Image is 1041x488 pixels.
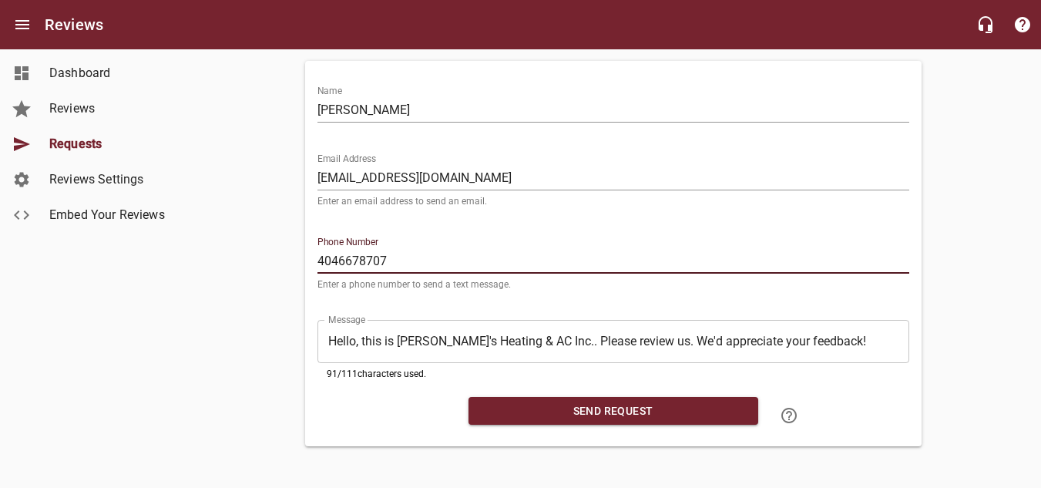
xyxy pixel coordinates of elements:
[317,280,909,289] p: Enter a phone number to send a text message.
[45,12,103,37] h6: Reviews
[49,135,166,153] span: Requests
[967,6,1004,43] button: Live Chat
[1004,6,1041,43] button: Support Portal
[317,197,909,206] p: Enter an email address to send an email.
[328,334,898,348] textarea: Hello, this is [PERSON_NAME]'s Heating & AC Inc.. Please review us. We'd appreciate your feedback!
[49,99,166,118] span: Reviews
[771,397,808,434] a: Learn how to "Send a Review Request"
[317,86,342,96] label: Name
[481,402,746,421] span: Send Request
[327,369,426,379] span: 91 / 111 characters used.
[49,170,166,189] span: Reviews Settings
[49,64,166,82] span: Dashboard
[49,206,166,224] span: Embed Your Reviews
[317,237,378,247] label: Phone Number
[317,154,376,163] label: Email Address
[468,397,758,426] button: Send Request
[4,6,41,43] button: Open drawer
